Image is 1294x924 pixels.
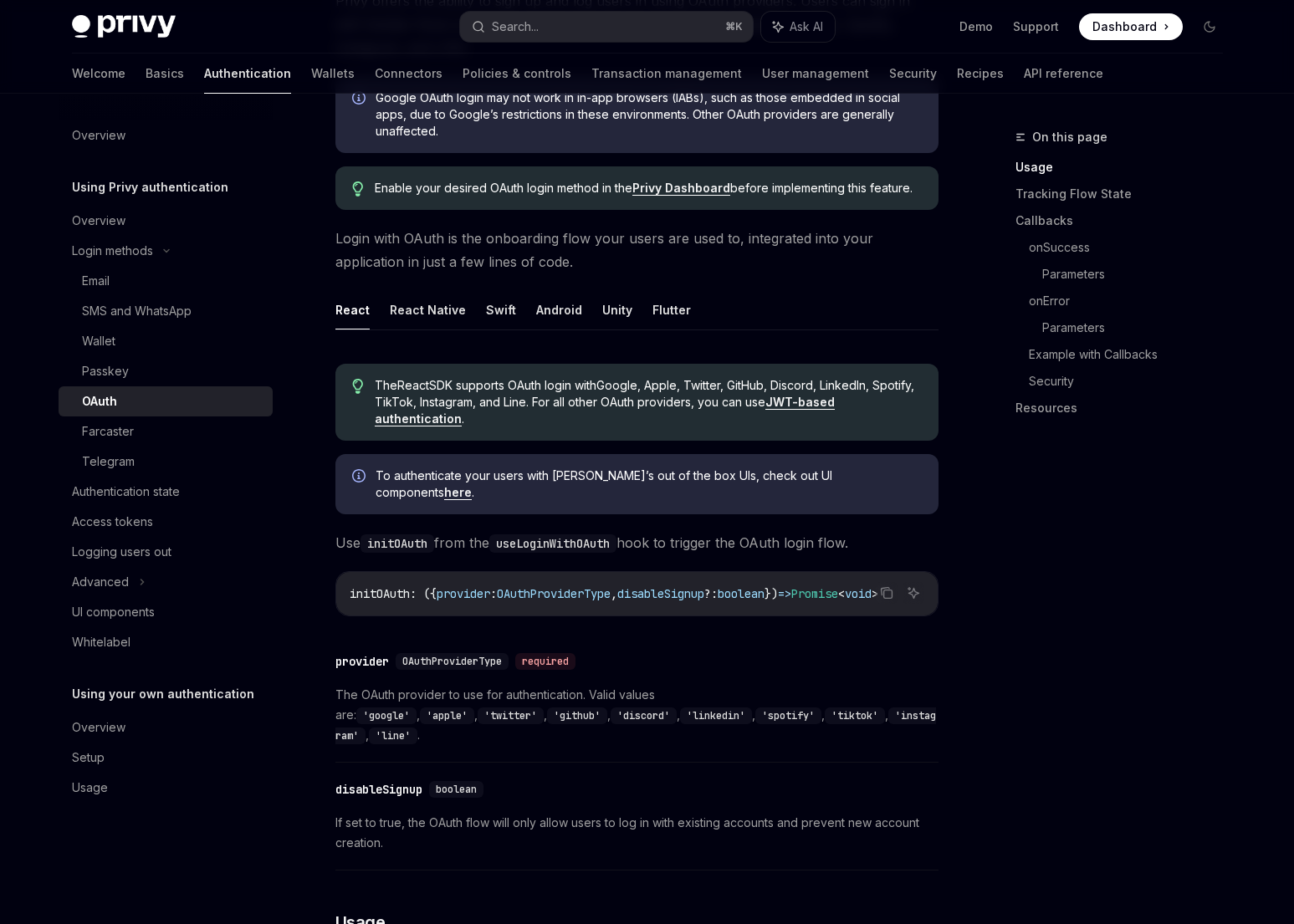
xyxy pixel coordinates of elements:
div: Usage [72,778,108,798]
a: Parameters [1042,314,1236,341]
button: Swift [486,290,516,329]
div: Email [82,271,110,291]
button: Flutter [652,290,691,329]
span: provider [437,586,490,601]
span: On this page [1032,127,1107,147]
img: dark logo [72,15,176,38]
svg: Tip [352,181,364,197]
a: Setup [59,743,273,773]
div: Overview [72,211,125,231]
a: Security [889,54,937,94]
a: Overview [59,206,273,236]
code: initOAuth [361,534,434,553]
a: Farcaster [59,416,273,447]
span: : [490,586,497,601]
a: Dashboard [1079,13,1183,40]
a: onError [1029,288,1236,314]
h5: Using your own authentication [72,684,254,704]
button: Toggle dark mode [1196,13,1223,40]
a: Security [1029,368,1236,395]
a: SMS and WhatsApp [59,296,273,326]
a: API reference [1024,54,1103,94]
span: Use from the hook to trigger the OAuth login flow. [335,531,939,554]
span: }) [765,586,778,601]
code: 'tiktok' [825,707,885,724]
a: UI components [59,597,273,627]
span: If set to true, the OAuth flow will only allow users to log in with existing accounts and prevent... [335,813,939,853]
div: OAuth [82,391,117,411]
code: 'line' [369,727,417,744]
span: The React SDK supports OAuth login with Google, Apple, Twitter, GitHub, Discord, LinkedIn, Spotif... [375,377,921,427]
div: Wallet [82,331,115,351]
span: ⌘ K [725,20,743,33]
a: Usage [1015,154,1236,181]
button: Copy the contents from the code block [876,582,898,604]
div: Whitelabel [72,632,130,652]
code: 'github' [547,707,607,724]
span: Ask AI [790,18,823,35]
h5: Using Privy authentication [72,177,228,197]
code: 'google' [356,707,417,724]
span: The OAuth provider to use for authentication. Valid values are: , , , , , , , , , . [335,685,939,745]
a: Recipes [957,54,1004,94]
code: useLoginWithOAuth [489,534,616,553]
div: Farcaster [82,421,134,442]
a: Overview [59,120,273,151]
div: Setup [72,748,105,768]
a: Authentication state [59,477,273,507]
a: User management [762,54,869,94]
a: Logging users out [59,537,273,567]
span: OAuthProviderType [402,655,502,668]
span: => [778,586,791,601]
div: Logging users out [72,542,171,562]
div: Authentication state [72,482,180,502]
span: boolean [718,586,765,601]
svg: Info [352,91,369,108]
span: Login with OAuth is the onboarding flow your users are used to, integrated into your application ... [335,227,939,273]
button: React Native [390,290,466,329]
a: Support [1013,18,1059,35]
a: Wallet [59,326,273,356]
a: Welcome [72,54,125,94]
div: SMS and WhatsApp [82,301,192,321]
button: Android [536,290,582,329]
span: : ({ [410,586,437,601]
code: 'linkedin' [680,707,752,724]
a: onSuccess [1029,234,1236,261]
span: To authenticate your users with [PERSON_NAME]’s out of the box UIs, check out UI components . [376,467,922,501]
button: Search...⌘K [460,12,753,42]
div: Access tokens [72,512,153,532]
div: Advanced [72,572,129,592]
a: Transaction management [591,54,742,94]
code: 'spotify' [755,707,821,724]
a: OAuth [59,386,273,416]
span: void [845,586,872,601]
div: disableSignup [335,781,422,798]
a: Parameters [1042,261,1236,288]
code: 'discord' [611,707,677,724]
button: Unity [602,290,632,329]
button: Ask AI [903,582,924,604]
svg: Tip [352,379,364,394]
div: Login methods [72,241,153,261]
a: Callbacks [1015,207,1236,234]
a: Access tokens [59,507,273,537]
span: OAuthProviderType [497,586,611,601]
a: Authentication [204,54,291,94]
span: boolean [436,783,477,796]
div: Search... [492,17,539,37]
a: Usage [59,773,273,803]
div: Overview [72,125,125,145]
button: React [335,290,370,329]
a: Email [59,266,273,296]
code: 'twitter' [478,707,544,724]
span: Promise [791,586,838,601]
a: Demo [959,18,993,35]
a: Wallets [311,54,355,94]
code: 'apple' [420,707,474,724]
a: Connectors [375,54,442,94]
div: Overview [72,717,125,738]
span: ?: [704,586,718,601]
span: Dashboard [1092,18,1157,35]
div: provider [335,653,389,670]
